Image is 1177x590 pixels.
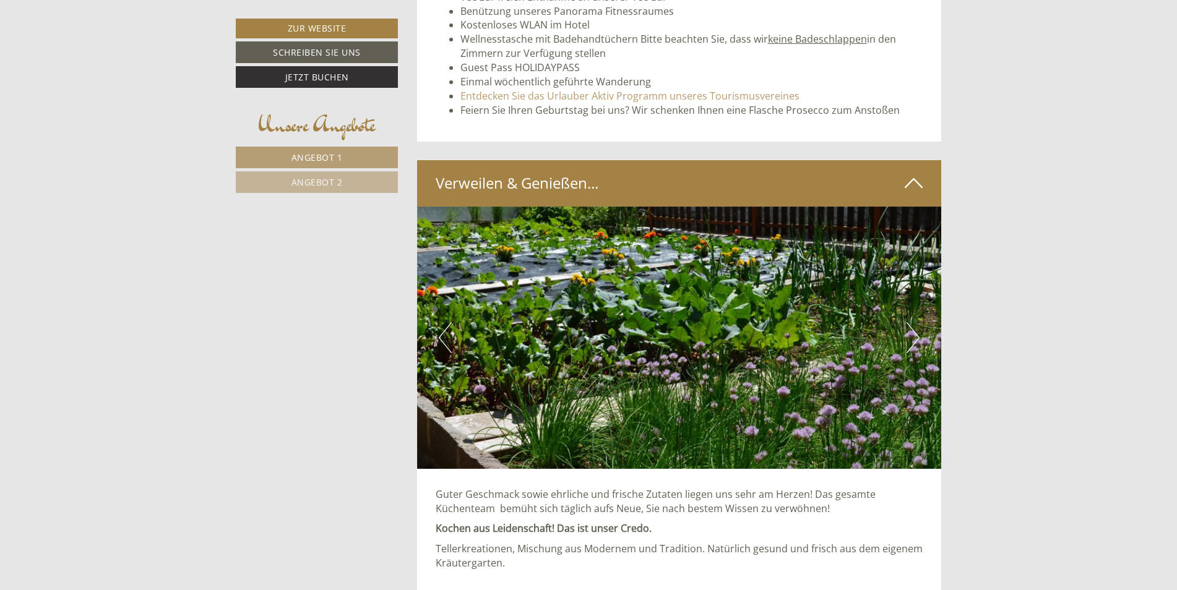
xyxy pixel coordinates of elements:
u: keine Badeschlappen [768,32,867,46]
button: Previous [439,322,452,353]
div: [DATE] [221,9,267,30]
strong: Kochen aus Leidenschaft! Das ist unser Credo. [436,521,652,535]
li: Wellnesstasche mit Badehandtüchern Bitte beachten Sie, dass wir in den Zimmern zur Verfügung stellen [460,32,923,61]
li: Feiern Sie Ihren Geburtstag bei uns? Wir schenken Ihnen eine Flasche Prosecco zum Anstoßen [460,103,923,118]
li: Einmal wöchentlich geführte Wanderung [460,75,923,89]
li: Benützung unseres Panorama Fitnessraumes [460,4,923,19]
li: Kostenloses WLAN im Hotel [460,18,923,32]
div: [GEOGRAPHIC_DATA] [19,36,207,46]
a: Jetzt buchen [236,66,398,88]
p: Guter Geschmack sowie ehrliche und frische Zutaten liegen uns sehr am Herzen! Das gesamte Küchent... [436,487,923,516]
div: Verweilen & Genießen... [417,160,942,206]
a: Entdecken Sie das Urlauber Aktiv Programm unseres Tourismusvereines [460,89,800,103]
li: Guest Pass HOLIDAYPASS [460,61,923,75]
span: Angebot 2 [291,176,343,188]
div: Unsere Angebote [236,109,398,140]
div: Guten Tag, wie können wir Ihnen helfen? [9,33,213,71]
button: Senden [413,326,488,348]
a: Schreiben Sie uns [236,41,398,63]
small: 14:57 [19,60,207,69]
a: Zur Website [236,19,398,38]
p: Tellerkreationen, Mischung aus Modernem und Tradition. Natürlich gesund und frisch aus dem eigene... [436,542,923,570]
span: Angebot 1 [291,152,343,163]
button: Next [907,322,920,353]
